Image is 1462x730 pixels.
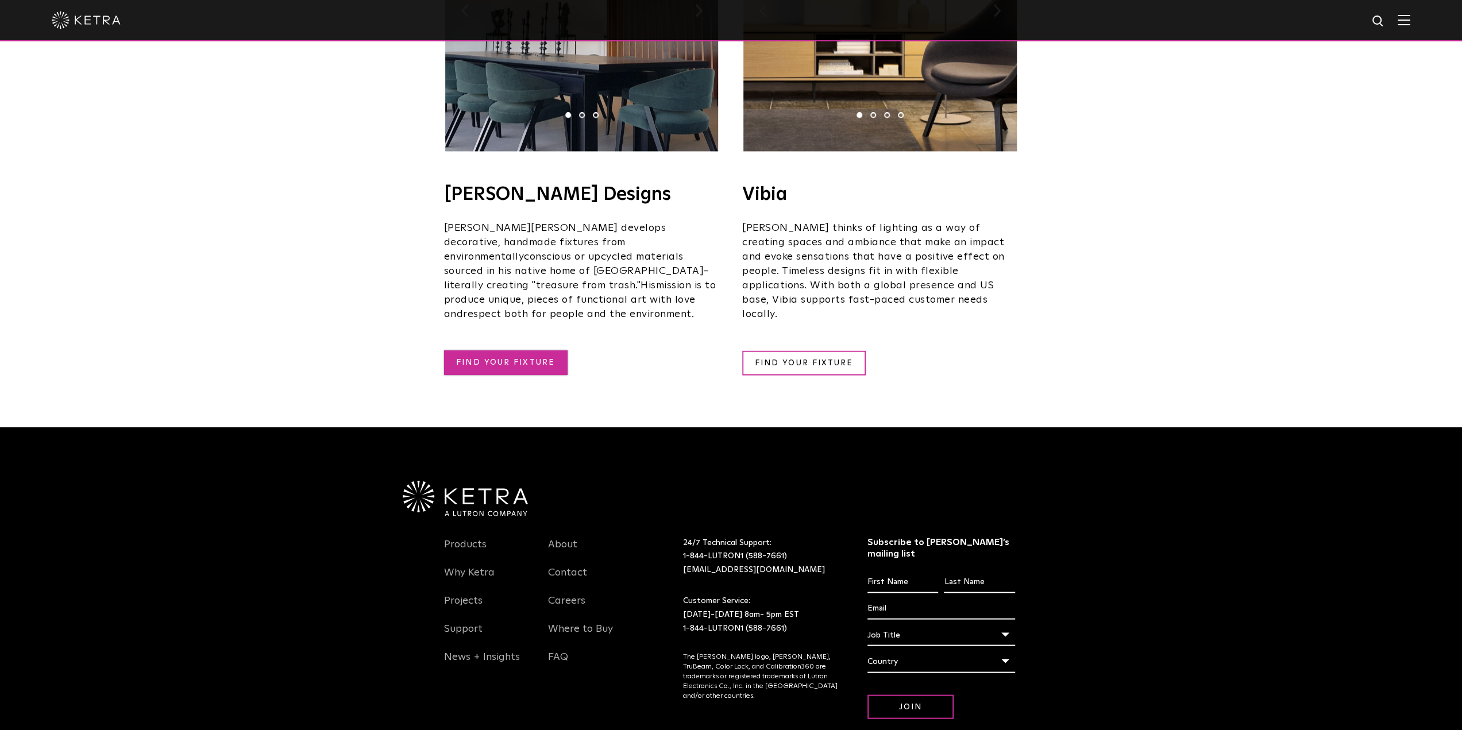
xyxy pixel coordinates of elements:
a: FIND YOUR FIXTURE [742,350,866,375]
a: 1-844-LUTRON1 (588-7661) [683,551,787,559]
img: Ketra-aLutronCo_White_RGB [403,480,528,516]
a: Projects [444,594,483,620]
div: Navigation Menu [548,536,635,677]
a: 1-844-LUTRON1 (588-7661) [683,624,787,632]
div: Navigation Menu [444,536,531,677]
a: FAQ [548,650,568,677]
input: Last Name [944,571,1014,593]
h3: Subscribe to [PERSON_NAME]’s mailing list [867,536,1015,560]
span: [PERSON_NAME] [444,223,531,233]
span: mission is to produce unique, pieces of functional art with love and [444,280,716,319]
input: Join [867,694,954,719]
p: The [PERSON_NAME] logo, [PERSON_NAME], TruBeam, Color Lock, and Calibration360 are trademarks or ... [683,652,839,700]
a: Why Ketra [444,566,495,592]
p: Customer Service: [DATE]-[DATE] 8am- 5pm EST [683,594,839,635]
span: His [641,280,656,291]
div: Country [867,650,1015,672]
a: Contact [548,566,587,592]
img: ketra-logo-2019-white [52,11,121,29]
a: About [548,538,577,564]
img: Hamburger%20Nav.svg [1398,14,1410,25]
span: conscious or upcycled materials sourced in his native home of [GEOGRAPHIC_DATA]- literally creati... [444,252,709,291]
h4: [PERSON_NAME] Designs​ [444,186,720,204]
a: FIND YOUR FIXTURE [444,350,568,375]
a: Where to Buy [548,622,613,648]
span: respect both for people and the environment. [463,309,694,319]
a: Careers [548,594,585,620]
a: [EMAIL_ADDRESS][DOMAIN_NAME] [683,565,825,573]
span: [PERSON_NAME] [531,223,618,233]
a: Products [444,538,487,564]
input: Email [867,597,1015,619]
input: First Name [867,571,938,593]
a: Support [444,622,483,648]
p: [PERSON_NAME] thinks of lighting as a way of creating spaces and ambiance that make an impact and... [742,221,1018,322]
div: Job Title [867,624,1015,646]
h4: Vibia [742,186,1018,204]
img: search icon [1371,14,1386,29]
a: News + Insights [444,650,520,677]
span: develops decorative, handmade fixtures from environmentally [444,223,666,262]
p: 24/7 Technical Support: [683,536,839,577]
